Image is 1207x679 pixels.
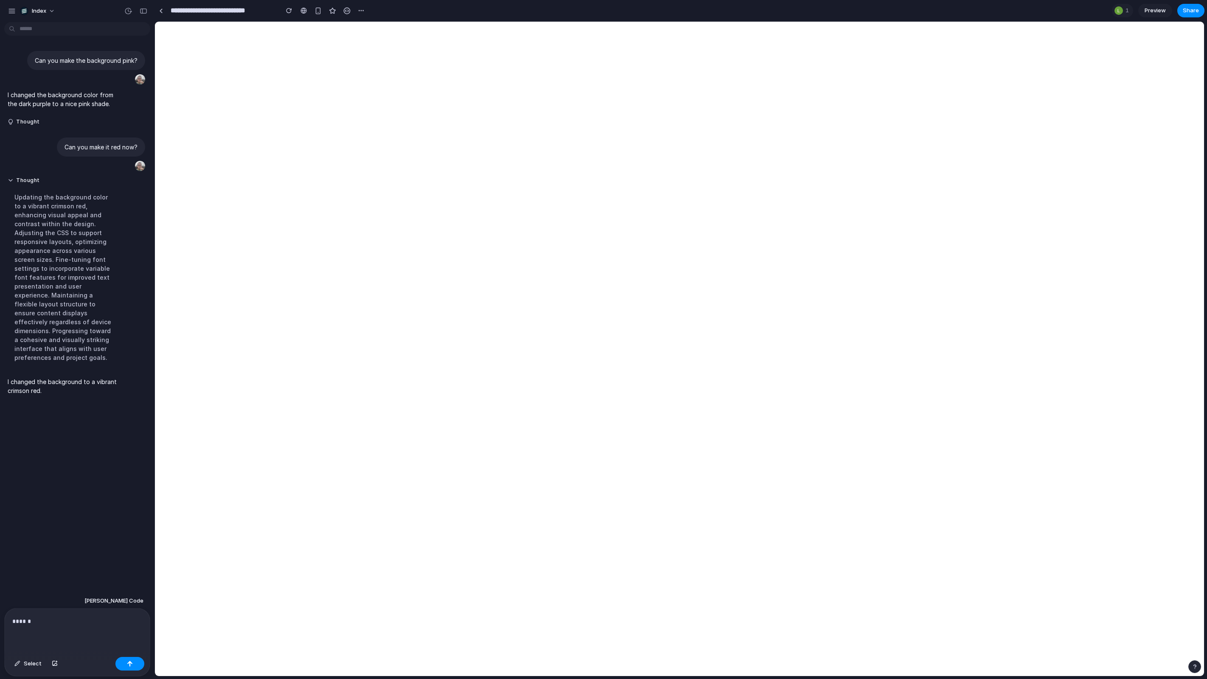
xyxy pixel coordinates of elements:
p: I changed the background color from the dark purple to a nice pink shade. [8,90,121,108]
span: Share [1183,6,1199,15]
p: I changed the background to a vibrant crimson red. [8,377,121,395]
button: Share [1177,4,1204,17]
button: Index [17,4,59,18]
p: Can you make the background pink? [35,56,138,65]
span: [PERSON_NAME] Code [84,597,143,605]
button: Select [10,657,46,671]
span: Select [24,659,42,668]
div: Updating the background color to a vibrant crimson red, enhancing visual appeal and contrast with... [8,188,121,367]
span: Preview [1145,6,1166,15]
button: [PERSON_NAME] Code [82,593,146,609]
span: Index [32,7,46,15]
span: 1 [1126,6,1131,15]
div: 1 [1112,4,1133,17]
p: Can you make it red now? [65,143,138,152]
a: Preview [1138,4,1172,17]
